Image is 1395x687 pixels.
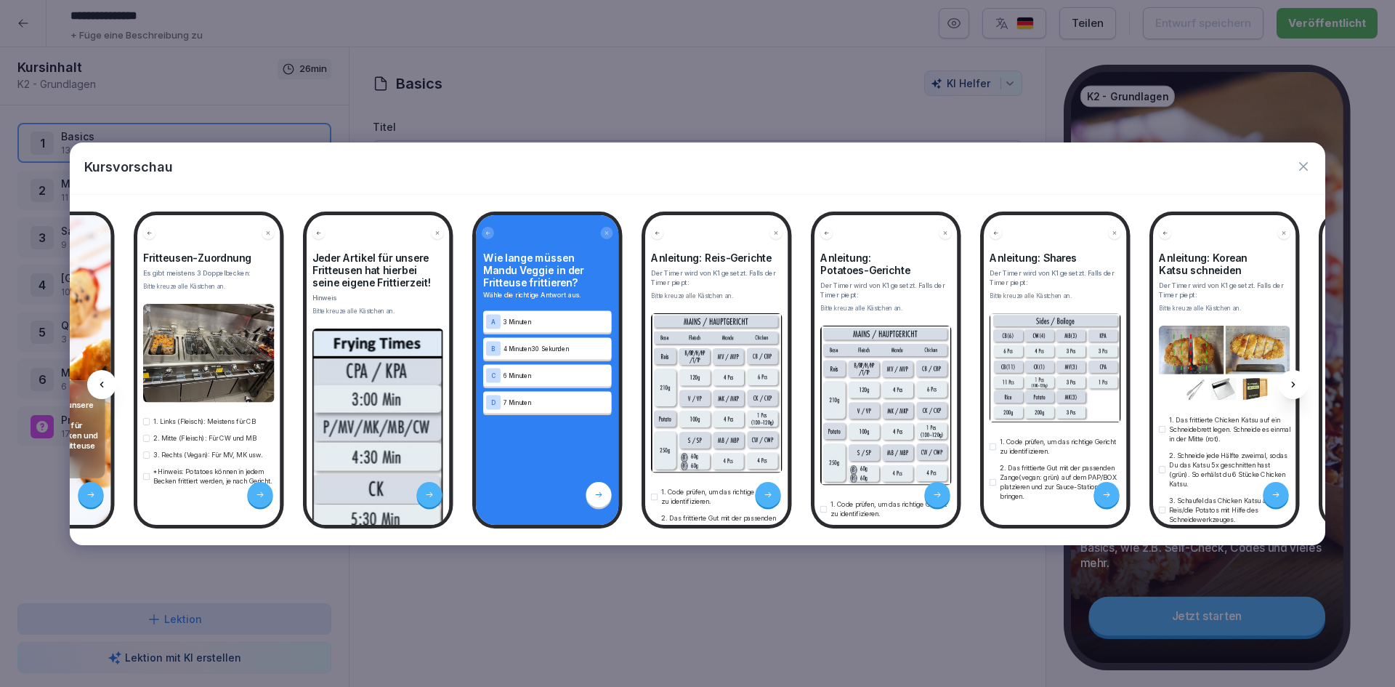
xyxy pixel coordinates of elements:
h4: Anleitung: Korean Katsu schneiden [1159,252,1290,276]
h4: Anleitung: Potatoes-Gerichte [820,252,952,276]
p: 6 Minuten [504,371,609,379]
p: 1. Code prüfen, um das richtige Gericht zu identifizieren. [830,499,952,518]
img: fjwd9sf3zmu5w4kj3rzk22u8.png [990,313,1121,422]
p: 3. Schaufel das Chicken Katsu auf den Reis/die Potatos mit Hilfe des Schneidewerkzeuges. [1169,495,1290,523]
p: 3 Minuten [504,317,609,326]
p: 1. Links (Fleisch): Meistens für CB [153,417,256,426]
p: 1. Code prüfen, um das richtige Gericht zu identifizieren. [1000,437,1121,456]
img: gdo0y3lmvb6zj8n58o4d0993.png [143,304,275,402]
img: hyesvrvnu3xtm462xi9t451h.png [1159,326,1290,401]
p: Der Timer wird von K1 gesetzt. Falls der Timer piept: [990,268,1121,287]
div: Bitte kreuze alle Kästchen an. [820,304,952,313]
p: 1. Code prüfen, um das richtige Gericht zu identifizieren. [661,487,783,506]
img: c9kdz6jkbv3y0or3ewkui7xt.png [312,329,444,592]
p: 2. Schneide jede Hälfte zweimal, sodas Du das Katsu 5x geschnitten hast (grün). So erhälst du 6 S... [1169,450,1290,488]
p: Es gibt meistens 3 Doppelbecken: [143,268,275,278]
p: A [491,318,496,325]
p: 2. Das frittierte Gut mit der passenden Zange(vegan: grün) auf den Reis legen und zur Sauce-Stati... [661,513,783,542]
p: 1. Das frittierte Chicken Katsu auf ein Schneidebrett legen. Schneide es einmal in der Mitte (rot). [1169,414,1290,443]
img: werj0abx36qg2zdrqvg4t5kd.png [651,313,783,473]
p: Hinweis [312,293,444,302]
div: Bitte kreuze alle Kästchen an. [312,307,444,316]
h4: Anleitung: Reis-Gerichte [651,252,783,264]
div: Bitte kreuze alle Kästchen an. [143,282,275,291]
p: Kursvorschau [84,157,173,177]
div: Bitte kreuze alle Kästchen an. [990,292,1121,300]
p: C [491,372,496,379]
h4: Fritteusen-Zuordnung [143,252,275,264]
p: 3. Rechts (Vegan): Für MV, MK usw. [153,450,262,459]
div: Bitte kreuze alle Kästchen an. [1159,304,1290,313]
p: D [491,399,496,406]
p: Der Timer wird von K1 gesetzt. Falls der Timer piept: [820,281,952,300]
p: 4 Minuten 30 Sekunden [504,344,609,353]
p: 2. Das frittierte Gut mit der passenden Zange(vegan: grün) auf dem PAP/BOX platzieren und zur Sau... [1000,463,1121,501]
h4: Anleitung: Shares [990,252,1121,264]
p: B [491,345,496,352]
p: 2. Mitte (Fleisch): Für CW und MB [153,433,256,443]
p: *Hinweis: Potatoes können in jedem Becken frittiert werden, je nach Gericht. [153,467,275,486]
p: Wähle die richtige Antwort aus. [483,290,612,300]
p: Der Timer wird von K1 gesetzt. Falls der Timer piept: [1159,281,1290,300]
h4: Jeder Artikel für unsere Fritteusen hat hierbei seine eigene Frittierzeit! [312,252,444,289]
p: Der Timer wird von K1 gesetzt. Falls der Timer piept: [651,268,783,287]
div: Bitte kreuze alle Kästchen an. [651,292,783,300]
img: f4hjqr59aluylah790k3js2u.png [820,326,952,485]
h4: Wie lange müssen Mandu Veggie in der Fritteuse frittieren? [483,252,612,289]
p: 7 Minuten [504,398,609,406]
